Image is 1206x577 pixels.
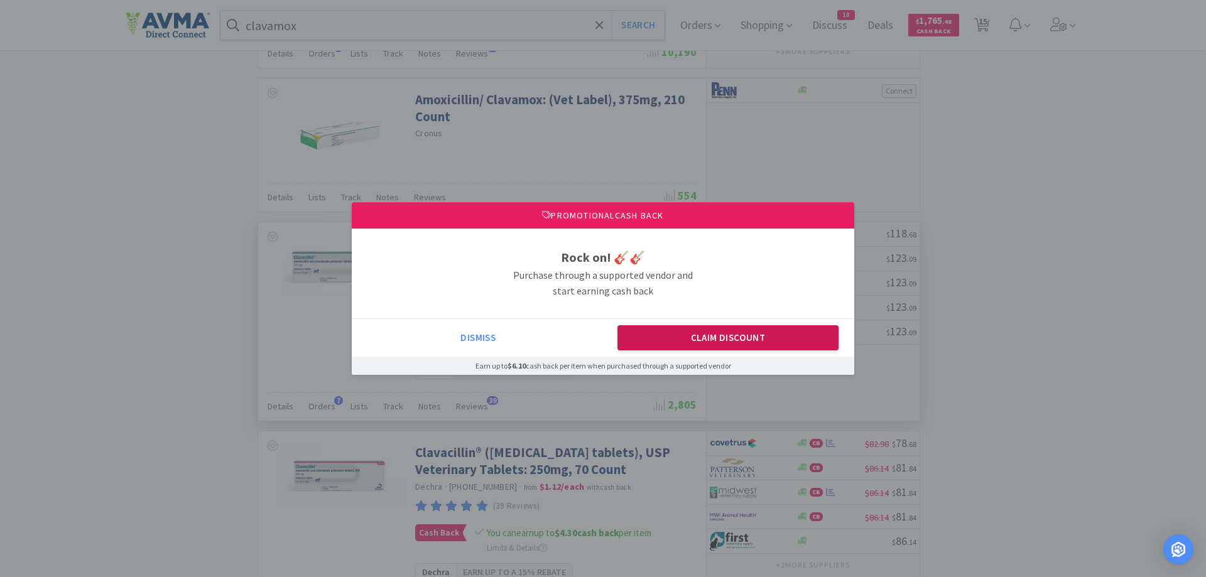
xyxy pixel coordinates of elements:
button: Claim Discount [617,325,839,350]
div: Promotional Cash Back [352,202,854,229]
button: Dismiss [367,325,589,350]
div: Earn up to cash back per item when purchased through a supported vendor [352,357,854,375]
span: $6.10 [508,361,526,370]
h3: Purchase through a supported vendor and start earning cash back [509,267,697,299]
h1: Rock on! 🎸🎸 [509,247,697,267]
div: Open Intercom Messenger [1163,534,1193,564]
